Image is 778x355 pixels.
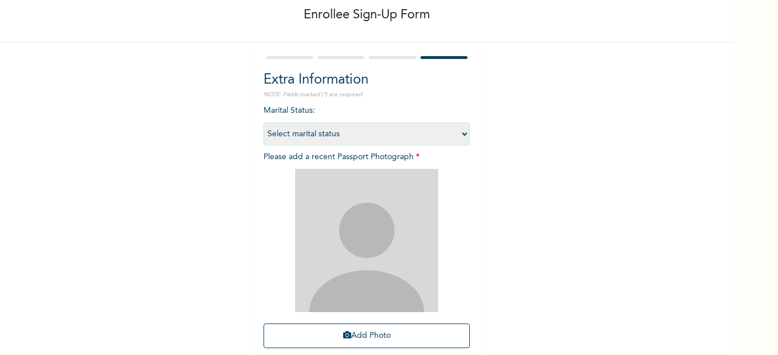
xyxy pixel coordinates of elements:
h2: Extra Information [264,70,470,90]
img: Crop [295,169,438,312]
p: Enrollee Sign-Up Form [304,6,430,25]
button: Add Photo [264,324,470,348]
span: Marital Status : [264,107,470,138]
span: Please add a recent Passport Photograph [264,153,470,354]
p: NOTE: Fields marked (*) are required [264,90,470,99]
